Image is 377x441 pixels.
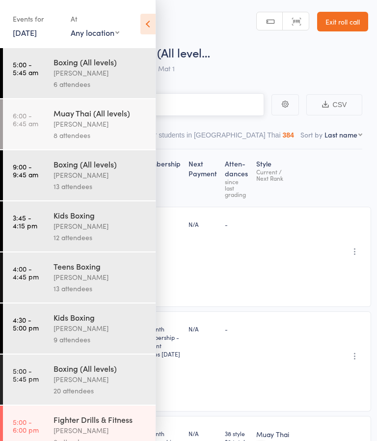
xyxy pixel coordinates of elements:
[54,272,147,283] div: [PERSON_NAME]
[54,56,147,67] div: Boxing (All levels)
[158,63,175,73] span: Mat 1
[3,303,156,354] a: 4:30 -5:00 pmKids Boxing[PERSON_NAME]9 attendees
[225,220,248,228] div: -
[13,265,39,280] time: 4:00 - 4:45 pm
[306,94,362,115] button: CSV
[324,130,357,139] div: Last name
[256,168,292,181] div: Current / Next Rank
[13,60,38,76] time: 5:00 - 5:45 am
[71,11,119,27] div: At
[188,220,217,228] div: N/A
[3,99,156,149] a: 6:00 -6:45 amMuay Thai (All levels)[PERSON_NAME]8 attendees
[188,325,217,333] div: N/A
[140,325,181,358] div: 12 Month Membership -Student
[252,154,296,202] div: Style
[54,385,147,396] div: 20 attendees
[54,159,147,169] div: Boxing (All levels)
[54,374,147,385] div: [PERSON_NAME]
[71,27,119,38] div: Any location
[317,12,368,31] a: Exit roll call
[54,181,147,192] div: 13 attendees
[54,169,147,181] div: [PERSON_NAME]
[54,334,147,345] div: 9 attendees
[13,27,37,38] a: [DATE]
[54,261,147,272] div: Teens Boxing
[140,350,181,358] div: Expires [DATE]
[3,150,156,200] a: 9:00 -9:45 amBoxing (All levels)[PERSON_NAME]13 attendees
[13,163,38,178] time: 9:00 - 9:45 am
[13,111,38,127] time: 6:00 - 6:45 am
[54,108,147,118] div: Muay Thai (All levels)
[54,118,147,130] div: [PERSON_NAME]
[13,214,37,229] time: 3:45 - 4:15 pm
[13,11,61,27] div: Events for
[54,232,147,243] div: 12 attendees
[54,67,147,79] div: [PERSON_NAME]
[54,414,147,425] div: Fighter Drills & Fitness
[188,429,217,438] div: N/A
[13,367,39,383] time: 5:00 - 5:45 pm
[225,325,248,333] div: -
[3,201,156,251] a: 3:45 -4:15 pmKids Boxing[PERSON_NAME]12 attendees
[13,418,39,434] time: 5:00 - 6:00 pm
[54,79,147,90] div: 6 attendees
[225,178,248,197] div: since last grading
[54,210,147,220] div: Kids Boxing
[225,429,248,438] span: 38 style
[54,425,147,436] div: [PERSON_NAME]
[54,220,147,232] div: [PERSON_NAME]
[54,312,147,323] div: Kids Boxing
[221,154,252,202] div: Atten­dances
[3,252,156,303] a: 4:00 -4:45 pmTeens Boxing[PERSON_NAME]13 attendees
[185,154,221,202] div: Next Payment
[54,283,147,294] div: 13 attendees
[256,429,292,439] div: Muay Thai
[283,131,294,139] div: 384
[54,363,147,374] div: Boxing (All levels)
[13,316,39,331] time: 4:30 - 5:00 pm
[139,126,294,149] button: Other students in [GEOGRAPHIC_DATA] Thai384
[300,130,323,139] label: Sort by
[136,154,185,202] div: Membership
[3,355,156,405] a: 5:00 -5:45 pmBoxing (All levels)[PERSON_NAME]20 attendees
[54,323,147,334] div: [PERSON_NAME]
[54,130,147,141] div: 8 attendees
[3,48,156,98] a: 5:00 -5:45 amBoxing (All levels)[PERSON_NAME]6 attendees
